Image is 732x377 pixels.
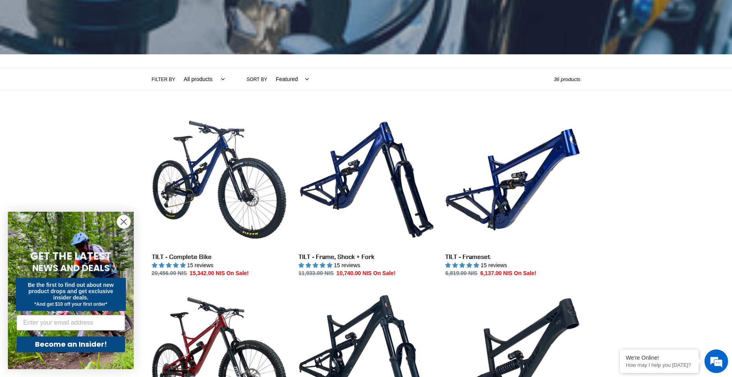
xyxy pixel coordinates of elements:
p: How may I help you today? [626,362,693,368]
input: Enter your email address [17,315,125,331]
div: We're Online! [626,355,693,361]
span: Be the first to find out about new product drops and get exclusive insider deals. [28,282,114,301]
button: Become an Insider! [17,336,125,352]
span: *And get $10 off your first order* [34,301,107,307]
button: Close dialog [117,215,131,229]
label: Sort by [247,76,267,83]
span: GET THE LATEST [30,249,111,263]
span: NEWS AND DEALS [32,262,110,274]
span: 36 products [554,76,581,82]
label: Filter by [152,76,175,83]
